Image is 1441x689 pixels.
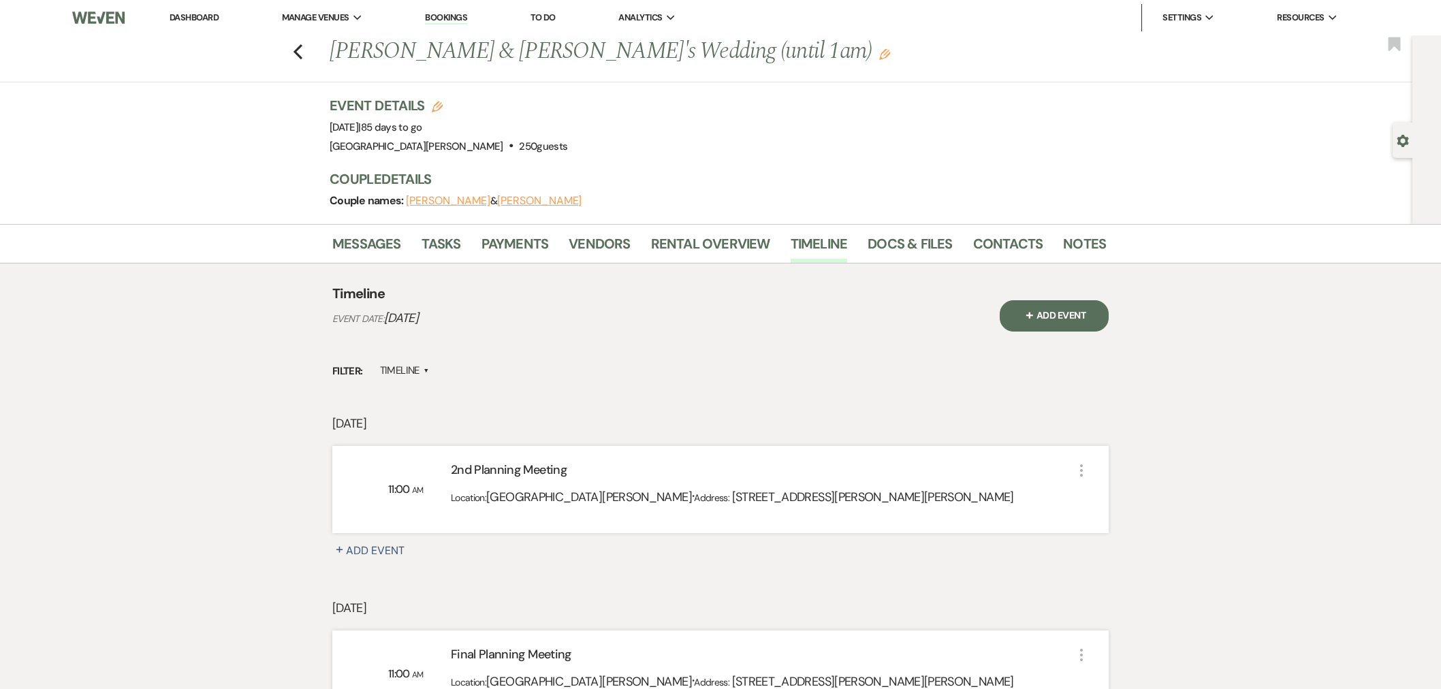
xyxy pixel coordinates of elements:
[481,233,549,263] a: Payments
[412,485,424,496] span: AM
[497,195,582,206] button: [PERSON_NAME]
[332,364,363,379] span: Filter:
[332,313,384,325] span: Event Date:
[330,193,406,208] span: Couple names:
[1162,11,1201,25] span: Settings
[732,489,1014,505] span: [STREET_ADDRESS][PERSON_NAME][PERSON_NAME]
[791,233,848,263] a: Timeline
[451,645,1073,669] div: Final Planning Meeting
[879,48,890,60] button: Edit
[973,233,1043,263] a: Contacts
[388,482,412,496] span: 11:00
[451,676,486,688] span: Location:
[380,362,430,380] label: Timeline
[422,233,461,263] a: Tasks
[332,543,421,559] button: Plus SignAdd Event
[531,12,556,23] a: To Do
[358,121,422,134] span: |
[332,539,346,552] span: Plus Sign
[1000,300,1109,332] button: Plus SignAdd Event
[361,121,422,134] span: 85 days to go
[1277,11,1324,25] span: Resources
[692,486,694,506] span: ·
[618,11,662,25] span: Analytics
[330,35,940,68] h1: [PERSON_NAME] & [PERSON_NAME]'s Wedding (until 1am)
[406,194,582,208] span: &
[170,12,219,23] a: Dashboard
[868,233,952,263] a: Docs & Files
[451,492,486,504] span: Location:
[406,195,490,206] button: [PERSON_NAME]
[72,3,125,32] img: Weven Logo
[384,310,418,326] span: [DATE]
[451,461,1073,485] div: 2nd Planning Meeting
[282,11,349,25] span: Manage Venues
[332,233,401,263] a: Messages
[519,140,567,153] span: 250 guests
[1063,233,1106,263] a: Notes
[330,121,422,134] span: [DATE]
[1023,308,1036,321] span: Plus Sign
[1397,133,1409,146] button: Open lead details
[651,233,770,263] a: Rental Overview
[332,414,1109,434] p: [DATE]
[425,12,467,25] a: Bookings
[569,233,630,263] a: Vendors
[330,96,567,115] h3: Event Details
[486,489,692,505] span: [GEOGRAPHIC_DATA][PERSON_NAME]
[412,669,424,680] span: AM
[332,598,1109,618] p: [DATE]
[330,170,1092,189] h3: Couple Details
[424,366,429,376] span: ▲
[694,676,731,688] span: Address:
[388,667,412,681] span: 11:00
[330,140,503,153] span: [GEOGRAPHIC_DATA][PERSON_NAME]
[332,284,385,303] h4: Timeline
[694,492,731,504] span: Address:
